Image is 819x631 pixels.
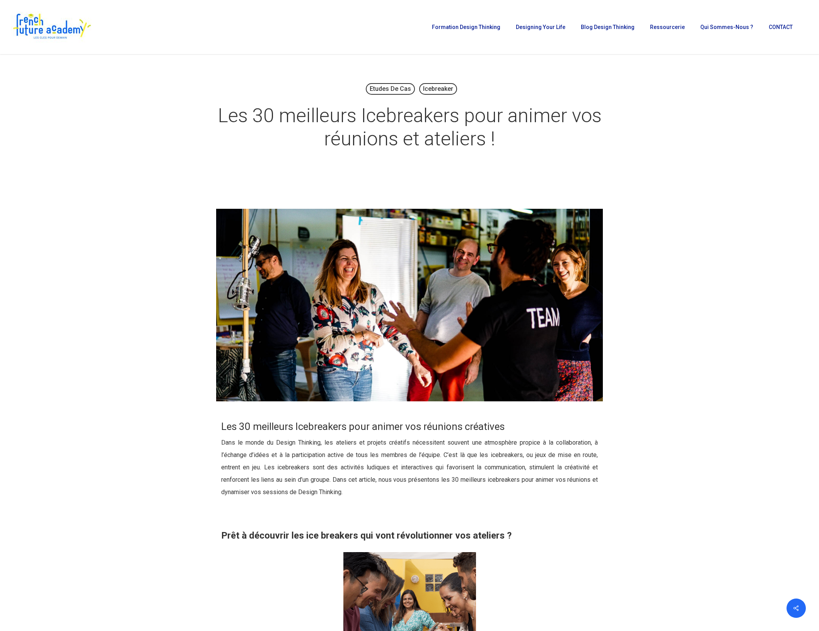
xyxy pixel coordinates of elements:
span: Qui sommes-nous ? [700,24,753,30]
span: Blog Design Thinking [581,24,635,30]
a: Blog Design Thinking [577,24,638,30]
a: Formation Design Thinking [428,24,504,30]
strong: Prêt à découvrir les ice breakers qui vont révolutionner vos ateliers ? [221,530,512,541]
a: Ressourcerie [646,24,689,30]
p: Dans le monde du Design Thinking, les ateliers et projets créatifs nécessitent souvent une atmosp... [221,437,598,508]
img: 30 meilleurs ice breakers [216,209,603,402]
a: Designing Your Life [512,24,569,30]
span: Ressourcerie [650,24,685,30]
a: Etudes de cas [366,83,415,95]
h3: Les 30 meilleurs Icebreakers pour animer vos réunions créatives [221,420,598,433]
a: Icebreaker [419,83,457,95]
a: CONTACT [765,24,797,30]
img: French Future Academy [11,12,92,43]
span: CONTACT [769,24,793,30]
h1: Les 30 meilleurs Icebreakers pour animer vos réunions et ateliers ! [216,96,603,158]
a: Qui sommes-nous ? [696,24,757,30]
span: Formation Design Thinking [432,24,500,30]
span: Designing Your Life [516,24,565,30]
